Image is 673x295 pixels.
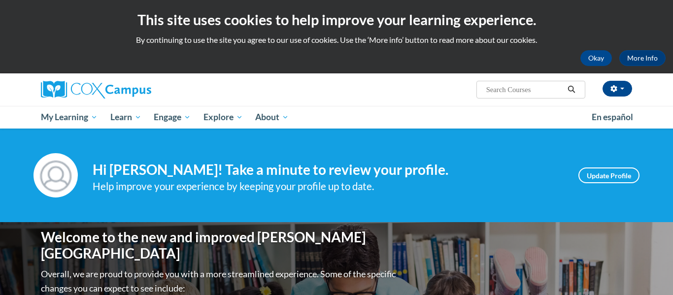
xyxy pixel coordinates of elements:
a: About [249,106,296,129]
a: Learn [104,106,148,129]
img: Cox Campus [41,81,151,98]
span: En español [592,112,633,122]
a: Explore [197,106,249,129]
button: Search [564,84,579,96]
button: Okay [580,50,612,66]
p: By continuing to use the site you agree to our use of cookies. Use the ‘More info’ button to read... [7,34,666,45]
span: Engage [154,111,191,123]
div: Help improve your experience by keeping your profile up to date. [93,178,564,195]
span: About [255,111,289,123]
a: Engage [147,106,197,129]
h4: Hi [PERSON_NAME]! Take a minute to review your profile. [93,162,564,178]
a: En español [585,107,639,128]
input: Search Courses [485,84,564,96]
a: Update Profile [578,167,639,183]
button: Account Settings [603,81,632,97]
a: My Learning [34,106,104,129]
a: More Info [619,50,666,66]
span: Learn [110,111,141,123]
div: Main menu [26,106,647,129]
img: Profile Image [34,153,78,197]
h2: This site uses cookies to help improve your learning experience. [7,10,666,30]
span: Explore [203,111,243,123]
a: Cox Campus [41,81,228,98]
span: My Learning [41,111,98,123]
h1: Welcome to the new and improved [PERSON_NAME][GEOGRAPHIC_DATA] [41,229,398,262]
